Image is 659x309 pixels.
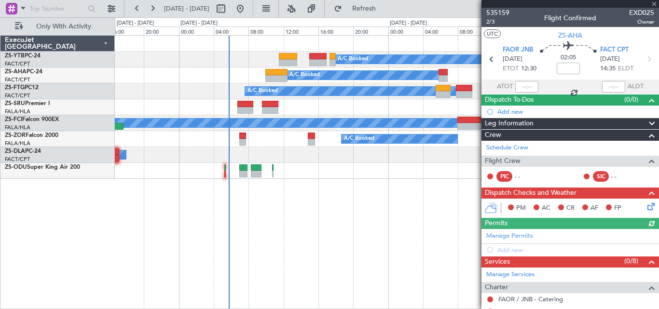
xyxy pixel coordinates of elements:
a: FALA/HLA [5,108,30,115]
div: PIC [496,171,512,182]
a: FALA/HLA [5,140,30,147]
span: Dispatch To-Dos [485,94,534,106]
a: ZS-AHAPC-24 [5,69,42,75]
span: Flight Crew [485,156,521,167]
span: [DATE] - [DATE] [164,4,209,13]
a: ZS-SRUPremier I [5,101,50,107]
span: 14:35 [600,64,616,74]
a: FACT/CPT [5,76,30,83]
div: [DATE] - [DATE] [180,19,218,27]
div: [DATE] - [DATE] [117,19,154,27]
span: ZS-AHA [558,30,582,40]
span: CR [566,203,575,213]
span: FP [614,203,621,213]
span: [DATE] [503,54,522,64]
span: 2/3 [486,18,509,26]
span: Only With Activity [25,23,102,30]
span: ALDT [628,82,644,92]
div: 20:00 [144,27,178,35]
span: Services [485,256,510,268]
input: Trip Number [29,1,85,16]
div: 04:00 [214,27,248,35]
span: 12:30 [521,64,536,74]
a: FACT/CPT [5,60,30,67]
div: 16:00 [109,27,144,35]
div: 12:00 [284,27,318,35]
span: Dispatch Checks and Weather [485,188,577,199]
a: FACT/CPT [5,92,30,99]
span: Charter [485,282,508,293]
a: ZS-ODUSuper King Air 200 [5,164,80,170]
div: 00:00 [179,27,214,35]
a: FAOR / JNB - Catering [498,295,563,303]
div: 20:00 [353,27,388,35]
div: Flight Confirmed [544,13,596,23]
a: FALA/HLA [5,124,30,131]
span: Refresh [344,5,384,12]
a: FACT/CPT [5,156,30,163]
span: ZS-ZOR [5,133,26,138]
span: [DATE] [600,54,620,64]
div: A/C Booked [289,68,320,82]
div: - - [611,172,633,181]
span: ETOT [503,64,519,74]
span: Crew [485,130,501,141]
span: ATOT [497,82,513,92]
div: 04:00 [423,27,458,35]
span: 535159 [486,8,509,18]
a: ZS-YTBPC-24 [5,53,41,59]
span: ZS-FCI [5,117,22,122]
button: UTC [484,29,501,38]
span: FAOR JNB [503,45,533,55]
div: 16:00 [318,27,353,35]
span: ZS-AHA [5,69,27,75]
span: ZS-YTB [5,53,25,59]
span: FACT CPT [600,45,629,55]
span: 02:05 [561,53,576,63]
span: EXD025 [629,8,654,18]
a: ZS-FTGPC12 [5,85,39,91]
span: Leg Information [485,118,534,129]
span: (0/8) [624,256,638,266]
button: Refresh [329,1,387,16]
div: SIC [593,171,609,182]
a: ZS-ZORFalcon 2000 [5,133,58,138]
a: ZS-DLAPC-24 [5,148,41,154]
div: Add new [497,107,654,116]
span: ZS-FTG [5,85,25,91]
div: 08:00 [248,27,283,35]
span: AC [542,203,550,213]
div: A/C Booked [344,132,374,146]
a: ZS-FCIFalcon 900EX [5,117,59,122]
div: A/C Booked [247,84,278,98]
span: (0/0) [624,94,638,105]
a: Manage Services [486,270,535,280]
span: ZS-SRU [5,101,25,107]
div: 08:00 [458,27,493,35]
div: 00:00 [388,27,423,35]
span: ELDT [618,64,633,74]
div: - - [515,172,536,181]
div: [DATE] - [DATE] [390,19,427,27]
span: PM [516,203,526,213]
span: ZS-DLA [5,148,25,154]
span: ZS-ODU [5,164,27,170]
div: A/C Booked [338,52,368,67]
span: AF [590,203,598,213]
span: Owner [629,18,654,26]
button: Only With Activity [11,19,105,34]
a: Schedule Crew [486,143,528,153]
